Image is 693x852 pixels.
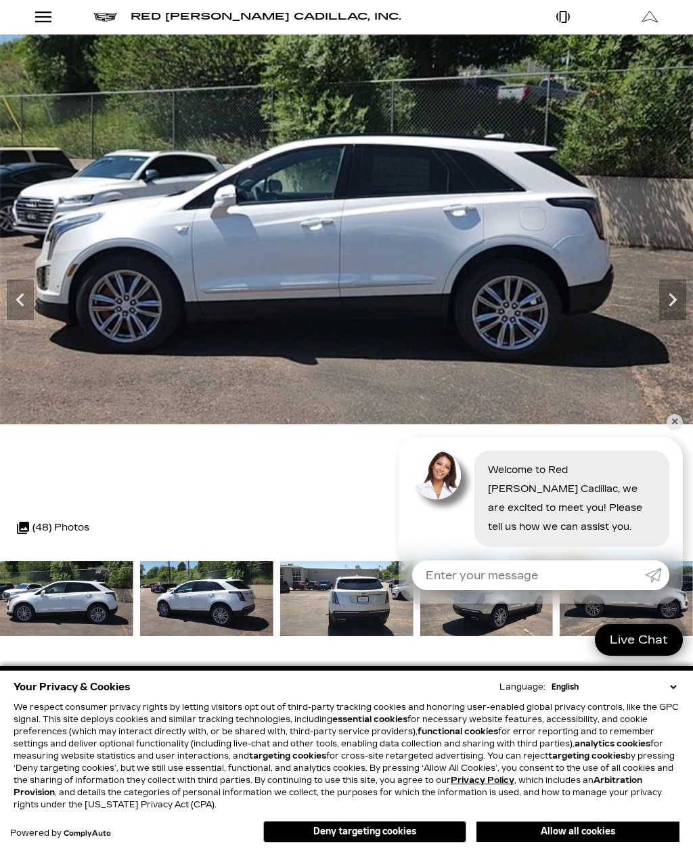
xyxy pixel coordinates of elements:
[332,715,407,724] strong: essential cookies
[64,830,111,838] a: ComplyAuto
[10,512,96,544] div: (48) Photos
[451,776,514,785] u: Privacy Policy
[418,727,498,736] strong: functional cookies
[10,829,111,838] div: Powered by
[548,751,625,761] strong: targeting cookies
[14,677,131,696] span: Your Privacy & Cookies
[474,451,669,547] div: Welcome to Red [PERSON_NAME] Cadillac, we are excited to meet you! Please tell us how we can assi...
[412,560,645,590] input: Enter your message
[595,624,683,656] a: Live Chat
[131,11,401,22] span: Red [PERSON_NAME] Cadillac, Inc.
[249,751,326,761] strong: targeting cookies
[140,561,273,636] img: New 2025 Crystal White Tricoat Cadillac Sport image 6
[412,451,461,499] img: Agent profile photo
[548,681,679,693] select: Language Select
[263,821,466,843] button: Deny targeting cookies
[499,683,545,691] div: Language:
[575,739,650,748] strong: analytics cookies
[93,12,117,22] a: Cadillac logo
[659,279,686,320] div: Next
[645,560,669,590] a: Submit
[476,822,679,842] button: Allow all cookies
[603,632,675,648] span: Live Chat
[14,701,679,811] p: We respect consumer privacy rights by letting visitors opt out of third-party tracking cookies an...
[93,13,117,22] img: Cadillac logo
[7,279,34,320] div: Previous
[131,12,401,22] a: Red [PERSON_NAME] Cadillac, Inc.
[280,561,413,636] img: New 2025 Crystal White Tricoat Cadillac Sport image 7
